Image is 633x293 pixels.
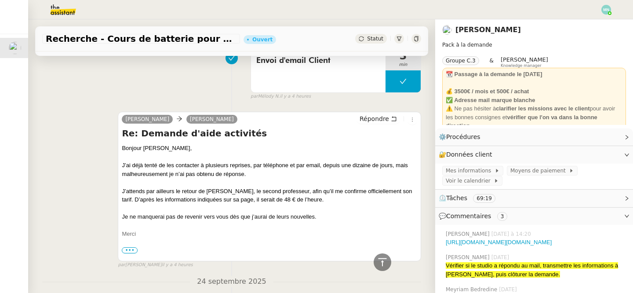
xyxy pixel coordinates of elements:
[251,93,311,100] small: Mélody N.
[510,166,569,175] span: Moyens de paiement
[446,230,491,238] span: [PERSON_NAME]
[491,253,511,261] span: [DATE]
[446,71,542,77] strong: 📆 Passage à la demande le [DATE]
[446,104,622,130] div: ⚠️ Ne pas hésiter à pour avoir les bonnes consignes et
[251,93,258,100] span: par
[439,212,511,220] span: 💬
[122,161,417,178] div: J’ai déjà tenté de les contacter à plusieurs reprises, par téléphone et par email, depuis une diz...
[118,261,193,269] small: [PERSON_NAME]
[442,42,492,48] span: Pack à la demande
[9,42,21,54] img: users%2FpftfpH3HWzRMeZpe6E7kXDgO5SJ3%2Favatar%2Fa3cc7090-f8ed-4df9-82e0-3c63ac65f9dd
[122,230,417,238] div: Merci
[435,128,633,146] div: ⚙️Procédures
[122,247,138,253] span: •••
[455,26,521,34] a: [PERSON_NAME]
[439,150,496,160] span: 🔐
[357,114,400,124] button: Répondre
[446,212,491,220] span: Commentaires
[446,253,491,261] span: [PERSON_NAME]
[125,116,169,122] span: [PERSON_NAME]
[122,127,417,139] h4: Re: Demande d'aide activités
[122,187,417,204] div: J’attends par ailleurs le retour de [PERSON_NAME], le second professeur, afin qu’il me confirme o...
[446,262,618,278] span: Vérifier si le studio a répondu au mail, transmettre les informations à [PERSON_NAME], puis clôtu...
[256,54,380,67] span: Envoi d'email Client
[446,97,535,103] strong: ✅ Adresse mail marque blanche
[439,194,503,201] span: ⏲️
[497,212,508,221] nz-tag: 3
[435,208,633,225] div: 💬Commentaires 3
[501,63,542,68] span: Knowledge manager
[446,133,480,140] span: Procédures
[360,114,389,123] span: Répondre
[446,166,495,175] span: Mes informations
[122,212,417,221] div: Je ne manquerai pas de revenir vers vous dès que j’aurai de leurs nouvelles.
[252,37,273,42] div: Ouvert
[162,261,193,269] span: il y a 4 heures
[386,51,421,61] span: 3
[491,230,533,238] span: [DATE] à 14:20
[473,194,495,203] nz-tag: 69:19
[367,36,383,42] span: Statut
[446,151,492,158] span: Données client
[435,190,633,207] div: ⏲️Tâches 69:19
[386,61,421,69] span: min
[439,132,484,142] span: ⚙️
[118,261,125,269] span: par
[435,146,633,163] div: 🔐Données client
[190,276,273,288] span: 24 septembre 2025
[446,239,552,245] a: [URL][DOMAIN_NAME][DOMAIN_NAME]
[496,105,589,112] strong: clarifier les missions avec le client
[46,34,236,43] span: Recherche - Cours de batterie pour enfant
[186,115,237,123] a: [PERSON_NAME]
[601,5,611,15] img: svg
[446,88,529,95] strong: 💰 3500€ / mois et 500€ / achat
[501,56,548,63] span: [PERSON_NAME]
[446,176,494,185] span: Voir le calendrier
[280,93,311,100] span: il y a 4 heures
[501,56,548,68] app-user-label: Knowledge manager
[446,114,597,129] strong: vérifier que l'on va dans la bonne direction
[442,25,452,35] img: users%2FpftfpH3HWzRMeZpe6E7kXDgO5SJ3%2Favatar%2Fa3cc7090-f8ed-4df9-82e0-3c63ac65f9dd
[446,194,467,201] span: Tâches
[490,56,494,68] span: &
[122,144,417,153] div: Bonjour [PERSON_NAME],
[442,56,479,65] nz-tag: Groupe C.3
